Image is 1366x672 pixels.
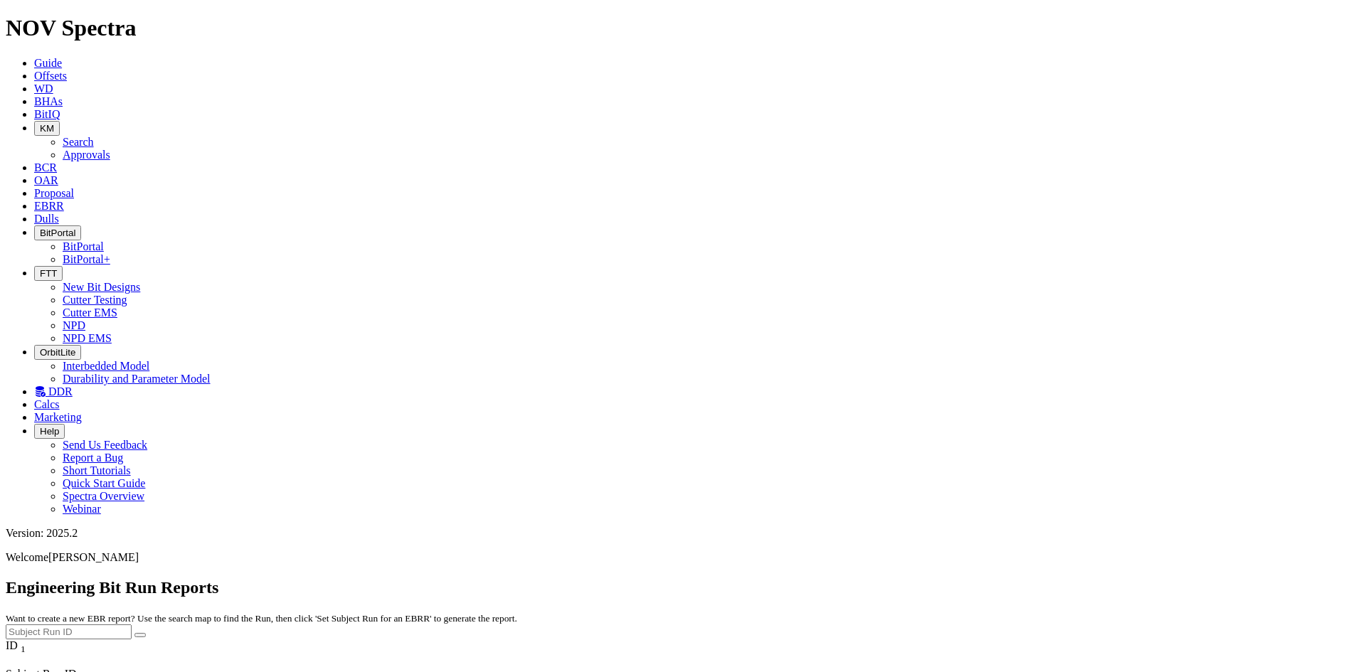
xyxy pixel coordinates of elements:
a: Search [63,136,94,148]
a: Approvals [63,149,110,161]
button: KM [34,121,60,136]
a: Guide [34,57,62,69]
a: Calcs [34,398,60,410]
a: Spectra Overview [63,490,144,502]
span: OrbitLite [40,347,75,358]
a: OAR [34,174,58,186]
a: WD [34,82,53,95]
button: FTT [34,266,63,281]
a: BitPortal [63,240,104,252]
a: Dulls [34,213,59,225]
a: Report a Bug [63,452,123,464]
a: BitIQ [34,108,60,120]
span: BitPortal [40,228,75,238]
a: BitPortal+ [63,253,110,265]
a: NPD EMS [63,332,112,344]
div: Version: 2025.2 [6,527,1360,540]
a: Proposal [34,187,74,199]
div: Column Menu [6,655,117,668]
a: BHAs [34,95,63,107]
div: ID Sort None [6,639,117,655]
h2: Engineering Bit Run Reports [6,578,1360,597]
a: BCR [34,161,57,174]
a: Quick Start Guide [63,477,145,489]
h1: NOV Spectra [6,15,1360,41]
span: Help [40,426,59,437]
span: KM [40,123,54,134]
span: ID [6,639,18,651]
p: Welcome [6,551,1360,564]
span: DDR [48,385,73,398]
a: EBRR [34,200,64,212]
button: Help [34,424,65,439]
span: FTT [40,268,57,279]
span: Sort None [21,639,26,651]
a: Interbedded Model [63,360,149,372]
span: [PERSON_NAME] [48,551,139,563]
a: Cutter EMS [63,306,117,319]
a: Short Tutorials [63,464,131,476]
a: Marketing [34,411,82,423]
button: BitPortal [34,225,81,240]
input: Subject Run ID [6,624,132,639]
a: Durability and Parameter Model [63,373,211,385]
a: DDR [34,385,73,398]
a: New Bit Designs [63,281,140,293]
a: Send Us Feedback [63,439,147,451]
a: Webinar [63,503,101,515]
sub: 1 [21,644,26,654]
button: OrbitLite [34,345,81,360]
a: Offsets [34,70,67,82]
a: NPD [63,319,85,331]
small: Want to create a new EBR report? Use the search map to find the Run, then click 'Set Subject Run ... [6,613,517,624]
div: Sort None [6,639,117,668]
a: Cutter Testing [63,294,127,306]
